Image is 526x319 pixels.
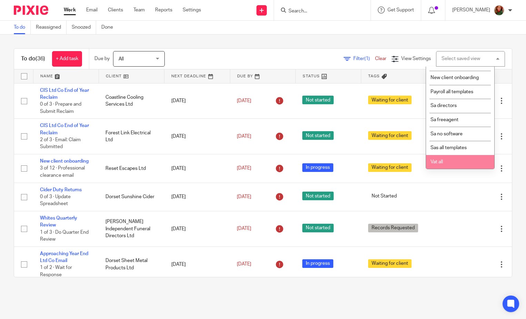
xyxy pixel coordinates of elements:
span: Not started [302,96,334,104]
span: 0 of 3 · Update Spreadsheet [40,194,71,206]
span: Sas all templates [431,145,467,150]
a: Approaching Year End Ltd Co Email [40,251,88,263]
a: New client onboarding [40,159,89,164]
span: Vat all [431,159,443,164]
a: CIS Ltd Co End of Year Reclaim [40,123,89,135]
a: Reassigned [36,21,67,34]
a: Work [64,7,76,13]
a: Email [86,7,98,13]
span: Waiting for client [368,96,412,104]
p: Due by [94,55,110,62]
a: Settings [183,7,201,13]
a: To do [14,21,31,34]
a: + Add task [52,51,82,67]
span: Tags [368,74,380,78]
td: [DATE] [164,154,230,183]
span: 0 of 3 · Prepare and Submit Reclaim [40,102,81,114]
span: Not Started [368,192,400,200]
span: Sa directors [431,103,457,108]
span: Records Requested [368,224,418,232]
a: Clients [108,7,123,13]
a: Cider Duty Returns [40,187,82,192]
h1: To do [21,55,45,62]
span: [DATE] [237,262,251,267]
td: Dorset Sunshine Cider [99,183,164,211]
td: [DATE] [164,183,230,211]
a: CIS Ltd Co End of Year Reclaim [40,88,89,100]
span: 1 of 3 · Do Quarter End Review [40,230,89,242]
td: Reset Escapes Ltd [99,154,164,183]
span: Sa freeagent [431,117,458,122]
span: New client onboarding [431,75,479,80]
span: In progress [302,163,333,172]
span: [DATE] [237,226,251,231]
span: Sa no software [431,132,463,136]
span: 1 of 2 · Wait for Response [40,265,72,278]
td: Dorset Sheet Metal Products Ltd [99,246,164,282]
span: Waiting for client [368,131,412,140]
span: [DATE] [237,166,251,171]
a: Done [101,21,118,34]
span: In progress [302,259,333,268]
a: Team [133,7,145,13]
div: Select saved view [442,56,480,61]
td: [DATE] [164,246,230,282]
span: [DATE] [237,134,251,139]
span: (1) [364,56,370,61]
span: (36) [36,56,45,61]
span: Waiting for client [368,163,412,172]
span: All [119,57,124,61]
img: Pixie [14,6,48,15]
a: Clear [375,56,386,61]
span: Filter [353,56,375,61]
span: Get Support [387,8,414,12]
p: [PERSON_NAME] [452,7,490,13]
td: Forest Link Electrical Ltd [99,119,164,154]
span: 3 of 12 · Professional clearance email [40,166,85,178]
td: [DATE] [164,119,230,154]
span: View Settings [401,56,431,61]
td: [DATE] [164,211,230,247]
input: Search [288,8,350,14]
span: Waiting for client [368,259,412,268]
a: Reports [155,7,172,13]
span: Not started [302,131,334,140]
a: Whites Quarterly Review [40,216,77,228]
span: Not started [302,224,334,232]
span: [DATE] [237,194,251,199]
a: Snoozed [72,21,96,34]
span: 2 of 3 · Email: Claim Submitted [40,137,81,149]
span: Payroll all templates [431,89,473,94]
td: Coastline Cooling Services Ltd [99,83,164,119]
td: [PERSON_NAME] Independent Funeral Directors Ltd [99,211,164,247]
span: Not started [302,192,334,200]
td: [DATE] [164,83,230,119]
img: sallycropped.JPG [494,5,505,16]
span: [DATE] [237,98,251,103]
